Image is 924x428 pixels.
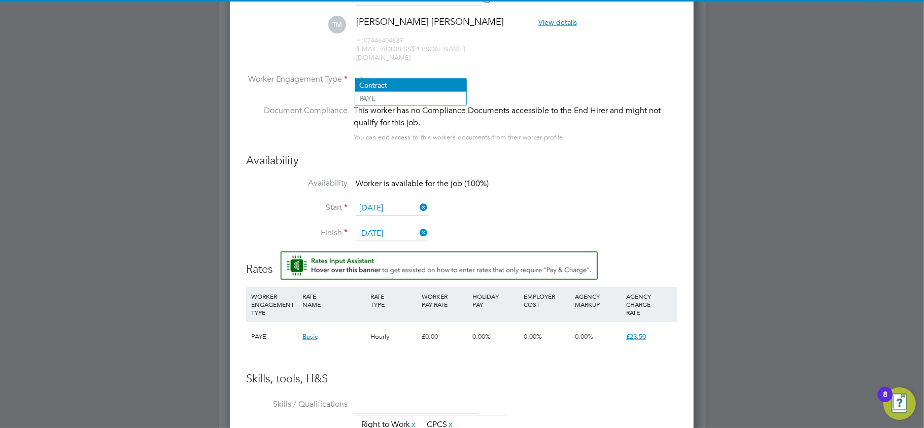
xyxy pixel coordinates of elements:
div: HOLIDAY PAY [470,287,522,313]
label: Availability [246,178,348,189]
div: RATE NAME [300,287,368,313]
span: 07446404639 [356,36,403,45]
input: Select one [356,73,466,88]
div: AGENCY MARKUP [572,287,624,313]
input: Select one [356,226,428,241]
label: Worker Engagement Type [246,74,348,85]
div: This worker has no Compliance Documents accessible to the End Hirer and might not qualify for thi... [354,104,677,129]
label: Skills / Qualifications [246,399,348,410]
span: [EMAIL_ADDRESS][PERSON_NAME][DOMAIN_NAME] [356,45,465,62]
span: 0.00% [575,332,593,341]
label: Document Compliance [246,104,348,141]
div: PAYE [249,322,300,351]
li: PAYE [355,92,466,105]
span: Worker is available for the job (100%) [356,179,489,189]
div: Hourly [368,322,419,351]
label: Finish [246,228,348,238]
div: WORKER PAY RATE [419,287,470,313]
h3: Rates [246,252,677,277]
div: AGENCY CHARGE RATE [624,287,675,322]
span: m: [356,36,364,45]
label: Start [246,202,348,213]
span: 0.00% [524,332,542,341]
span: £23.50 [626,332,646,341]
div: £0.00 [419,322,470,351]
div: 8 [883,395,887,408]
button: Open Resource Center, 8 new notifications [883,387,916,420]
span: TM [328,16,346,33]
span: View details [538,18,577,27]
span: [PERSON_NAME] [PERSON_NAME] [356,16,504,27]
span: Basic [302,332,318,341]
div: EMPLOYER COST [521,287,572,313]
span: 0.00% [473,332,491,341]
div: RATE TYPE [368,287,419,313]
h3: Skills, tools, H&S [246,372,677,386]
div: You can edit access to this worker’s documents from their worker profile. [354,131,565,144]
div: WORKER ENGAGEMENT TYPE [249,287,300,322]
input: Select one [356,201,428,216]
button: Rate Assistant [281,252,598,280]
h3: Availability [246,154,677,168]
li: Contract [355,79,466,92]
